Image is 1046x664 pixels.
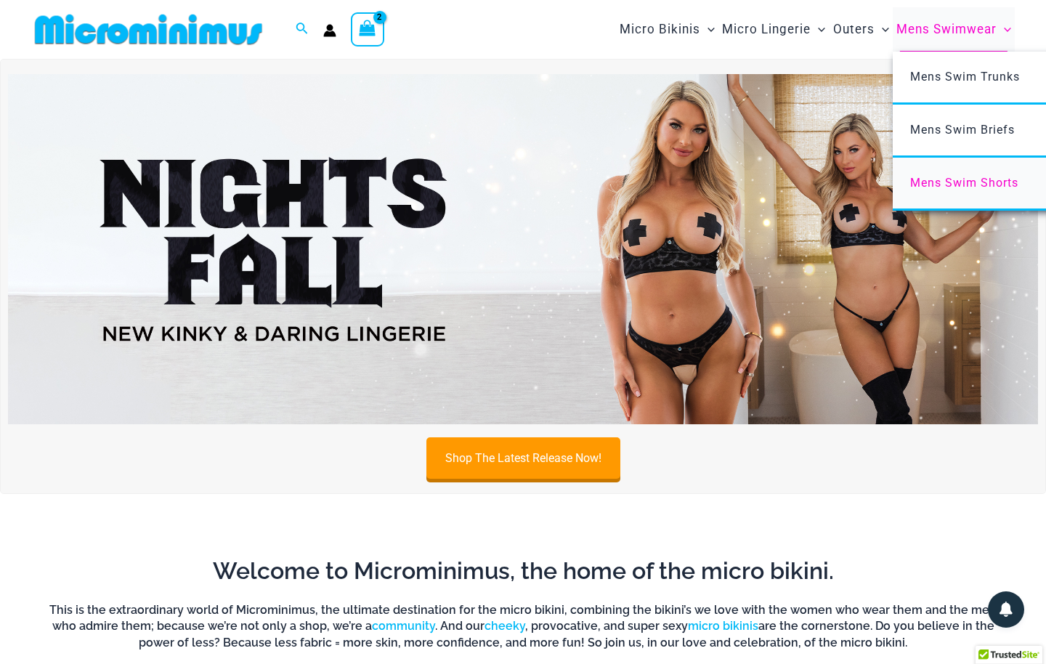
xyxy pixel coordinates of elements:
span: Micro Bikinis [620,11,700,48]
h6: This is the extraordinary world of Microminimus, the ultimate destination for the micro bikini, c... [40,602,1006,651]
a: micro bikinis [688,619,758,633]
a: cheeky [485,619,525,633]
a: community [372,619,435,633]
nav: Site Navigation [614,5,1017,54]
a: Account icon link [323,24,336,37]
span: Mens Swim Briefs [910,123,1015,137]
span: Menu Toggle [997,11,1011,48]
h2: Welcome to Microminimus, the home of the micro bikini. [40,556,1006,586]
img: Night's Fall Silver Leopard Pack [8,74,1038,424]
span: Menu Toggle [811,11,825,48]
a: Mens SwimwearMenu ToggleMenu Toggle [893,7,1015,52]
a: Shop The Latest Release Now! [426,437,620,479]
span: Menu Toggle [700,11,715,48]
a: OutersMenu ToggleMenu Toggle [830,7,893,52]
span: Micro Lingerie [722,11,811,48]
a: Micro LingerieMenu ToggleMenu Toggle [718,7,829,52]
a: Search icon link [296,20,309,39]
span: Menu Toggle [875,11,889,48]
img: MM SHOP LOGO FLAT [29,13,268,46]
span: Outers [833,11,875,48]
a: Micro BikinisMenu ToggleMenu Toggle [616,7,718,52]
a: View Shopping Cart, 2 items [351,12,384,46]
span: Mens Swimwear [896,11,997,48]
span: Mens Swim Shorts [910,176,1018,190]
span: Mens Swim Trunks [910,70,1020,84]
